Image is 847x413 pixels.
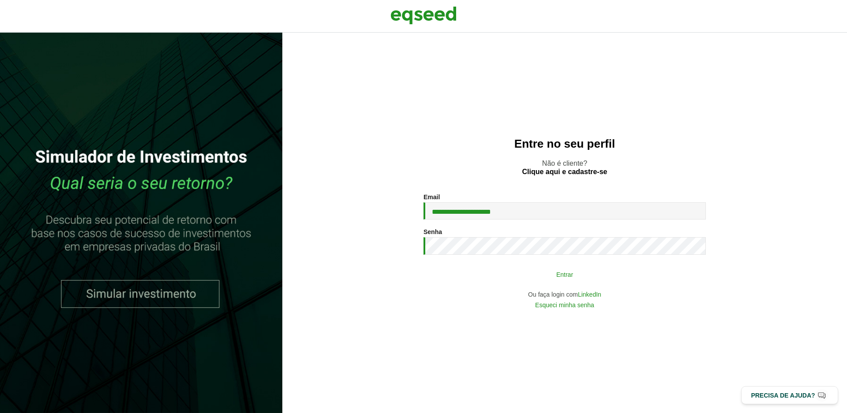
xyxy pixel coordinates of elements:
[535,302,594,308] a: Esqueci minha senha
[450,266,679,283] button: Entrar
[423,291,706,298] div: Ou faça login com
[578,291,601,298] a: LinkedIn
[423,194,440,200] label: Email
[300,138,829,150] h2: Entre no seu perfil
[390,4,457,26] img: EqSeed Logo
[522,168,607,175] a: Clique aqui e cadastre-se
[423,229,442,235] label: Senha
[300,159,829,176] p: Não é cliente?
